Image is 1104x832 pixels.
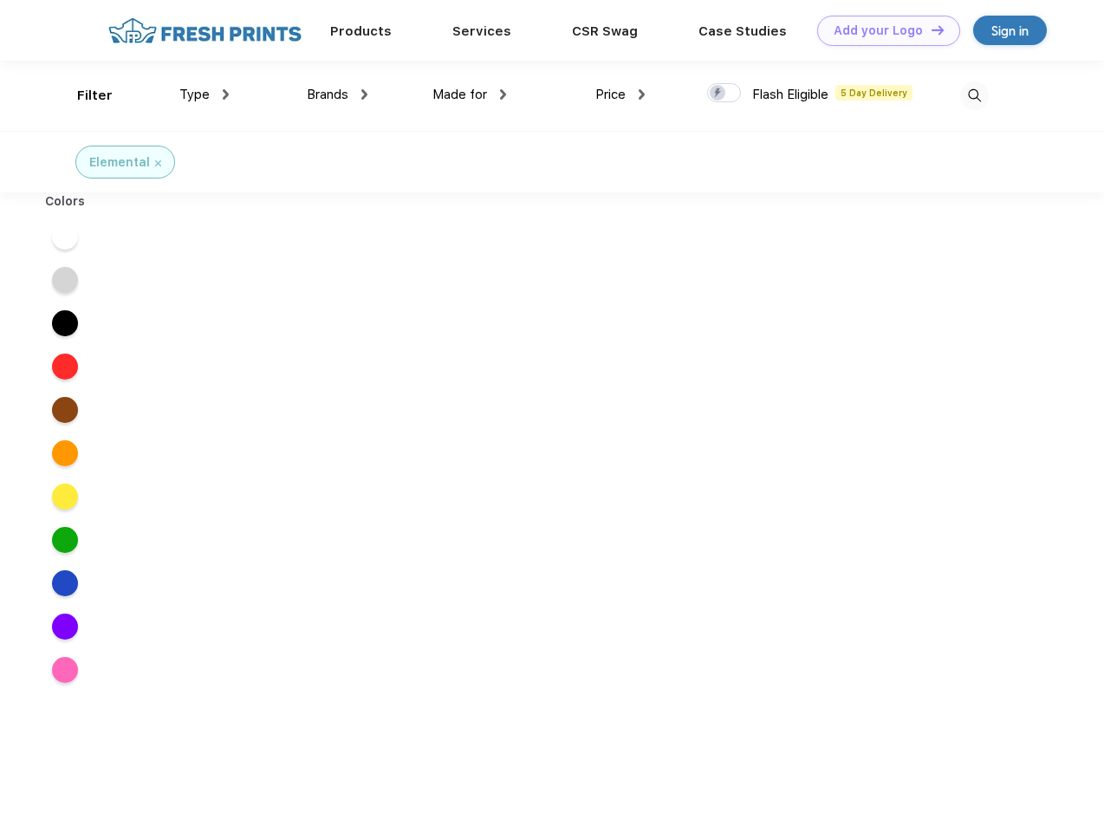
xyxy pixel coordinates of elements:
[432,87,487,102] span: Made for
[500,89,506,100] img: dropdown.png
[223,89,229,100] img: dropdown.png
[32,192,99,211] div: Colors
[77,86,113,106] div: Filter
[155,160,161,166] img: filter_cancel.svg
[639,89,645,100] img: dropdown.png
[307,87,348,102] span: Brands
[834,23,923,38] div: Add your Logo
[960,81,989,110] img: desktop_search.svg
[330,23,392,39] a: Products
[89,153,150,172] div: Elemental
[572,23,638,39] a: CSR Swag
[595,87,626,102] span: Price
[103,16,307,46] img: fo%20logo%202.webp
[752,87,828,102] span: Flash Eligible
[835,85,912,101] span: 5 Day Delivery
[973,16,1047,45] a: Sign in
[361,89,367,100] img: dropdown.png
[452,23,511,39] a: Services
[991,21,1029,41] div: Sign in
[179,87,210,102] span: Type
[932,25,944,35] img: DT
